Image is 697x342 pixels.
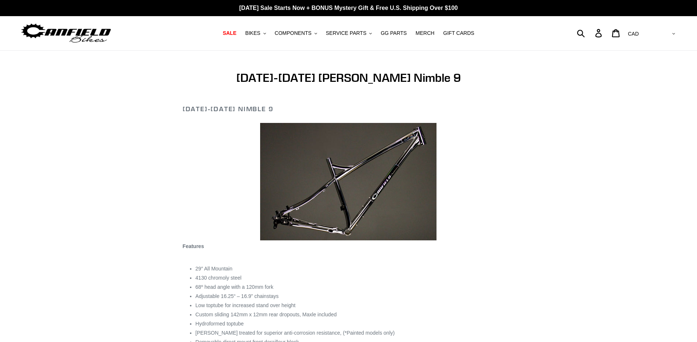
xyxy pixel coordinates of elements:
li: Adjustable 16.25“ – 16.9” chainstays [195,292,514,300]
a: GIFT CARDS [439,28,478,38]
span: GIFT CARDS [443,30,474,36]
li: 68º head angle with a 120mm fork [195,283,514,291]
li: Hydroformed toptube [195,320,514,328]
li: Custom sliding 142mm x 12mm rear dropouts, Maxle included [195,311,514,319]
li: 29″ All Mountain [195,265,514,273]
h1: [DATE]-[DATE] [PERSON_NAME] Nimble 9 [183,71,514,85]
h2: [DATE]-[DATE] Nimble 9 [183,105,514,113]
li: 4130 chromoly steel [195,274,514,282]
input: Search [581,25,600,41]
button: BIKES [241,28,269,38]
button: SERVICE PARTS [322,28,376,38]
span: BIKES [245,30,260,36]
li: [PERSON_NAME] treated for superior anti-corrosion resistance, (*Painted models only) [195,329,514,337]
img: Canfield Bikes [20,22,112,45]
span: SERVICE PARTS [326,30,366,36]
button: COMPONENTS [271,28,321,38]
strong: Features [183,243,204,249]
a: MERCH [412,28,438,38]
span: COMPONENTS [275,30,312,36]
span: GG PARTS [381,30,407,36]
span: MERCH [416,30,434,36]
li: Low toptube for increased stand over height [195,302,514,309]
a: SALE [219,28,240,38]
span: SALE [223,30,236,36]
a: GG PARTS [377,28,410,38]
